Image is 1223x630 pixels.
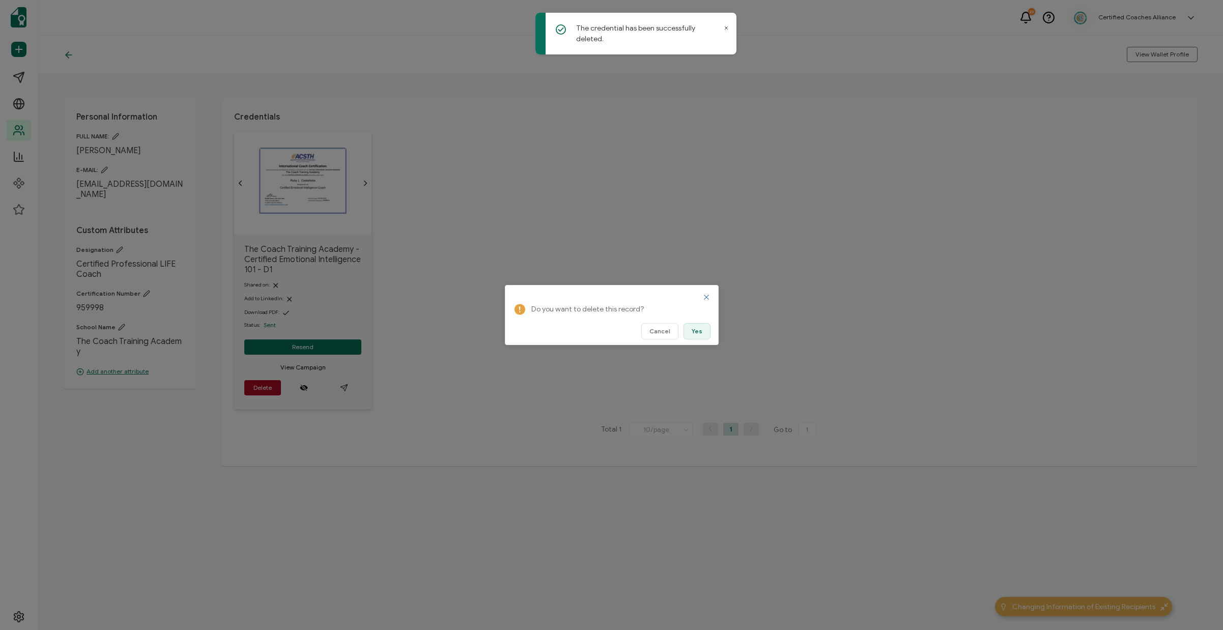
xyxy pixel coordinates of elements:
[649,328,670,334] span: Cancel
[1172,581,1223,630] iframe: Chat Widget
[531,303,704,316] p: Do you want to delete this record?
[684,323,710,339] button: Yes
[641,323,678,339] button: Cancel
[702,293,710,301] button: Close
[576,23,721,44] p: The credential has been successfully deleted.
[692,328,702,334] span: Yes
